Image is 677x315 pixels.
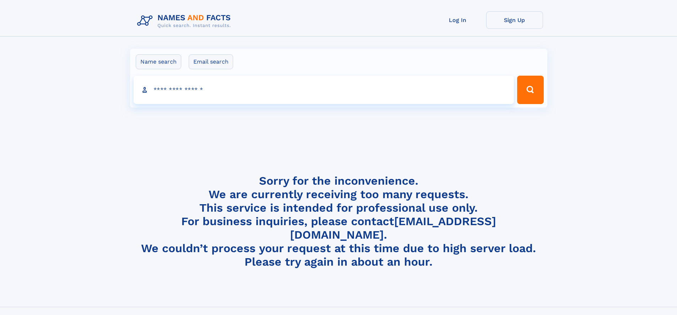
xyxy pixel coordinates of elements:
[136,54,181,69] label: Name search
[134,174,543,269] h4: Sorry for the inconvenience. We are currently receiving too many requests. This service is intend...
[486,11,543,29] a: Sign Up
[517,76,543,104] button: Search Button
[290,214,496,241] a: [EMAIL_ADDRESS][DOMAIN_NAME]
[134,76,514,104] input: search input
[189,54,233,69] label: Email search
[134,11,237,31] img: Logo Names and Facts
[429,11,486,29] a: Log In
